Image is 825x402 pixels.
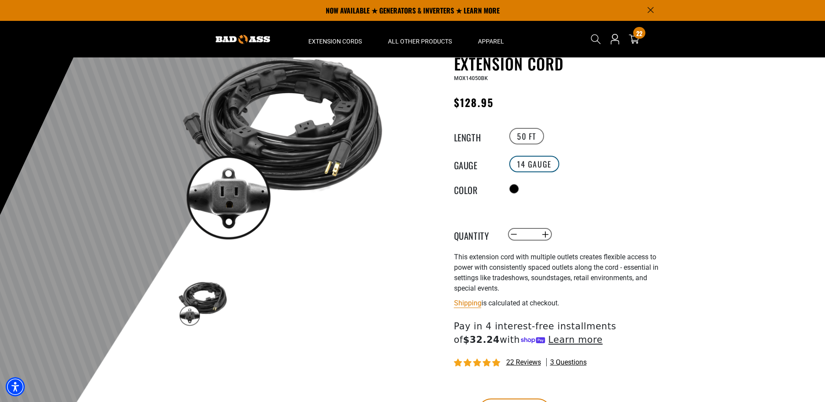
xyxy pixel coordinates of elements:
label: 50 FT [509,128,544,144]
div: Accessibility Menu [6,377,25,396]
span: MOX14050BK [454,75,488,81]
span: 22 [636,30,642,37]
span: Extension Cords [308,37,362,45]
legend: Color [454,183,498,194]
a: Shipping [454,299,481,307]
label: Quantity [454,229,498,240]
a: Open this option [608,21,622,57]
span: 4.95 stars [454,359,502,367]
span: 3 questions [550,358,587,367]
span: 22 reviews [506,358,541,366]
summary: Search [589,32,603,46]
summary: Extension Cords [295,21,375,57]
img: Bad Ass Extension Cords [216,35,270,44]
img: black [177,38,387,248]
span: Apparel [478,37,504,45]
span: This extension cord with multiple outlets creates flexible access to power with consistently spac... [454,253,658,292]
legend: Length [454,131,498,142]
img: black [177,277,228,328]
label: 14 Gauge [509,156,559,172]
h1: 52 Foot 11 Multi-Outlet Extension Cord [454,36,667,73]
summary: All Other Products [375,21,465,57]
legend: Gauge [454,158,498,170]
span: All Other Products [388,37,452,45]
div: is calculated at checkout. [454,297,667,309]
span: $128.95 [454,94,494,110]
summary: Apparel [465,21,517,57]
